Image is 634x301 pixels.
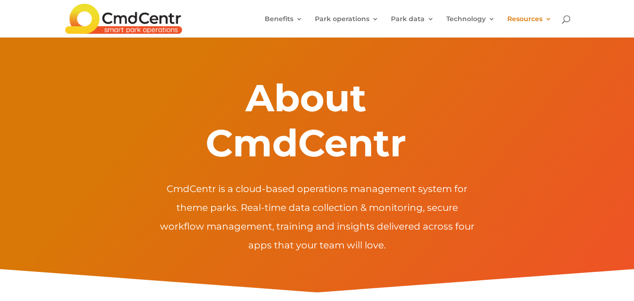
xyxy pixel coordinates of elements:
img: CmdCentr [65,4,182,34]
a: Park operations [315,15,379,38]
h1: About CmdCentr [159,76,453,170]
a: Resources [507,15,552,38]
span: CmdCentr is a cloud-based operations management system for theme parks. Real-time data collection... [160,183,474,251]
a: Benefits [265,15,303,38]
a: Park data [391,15,434,38]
